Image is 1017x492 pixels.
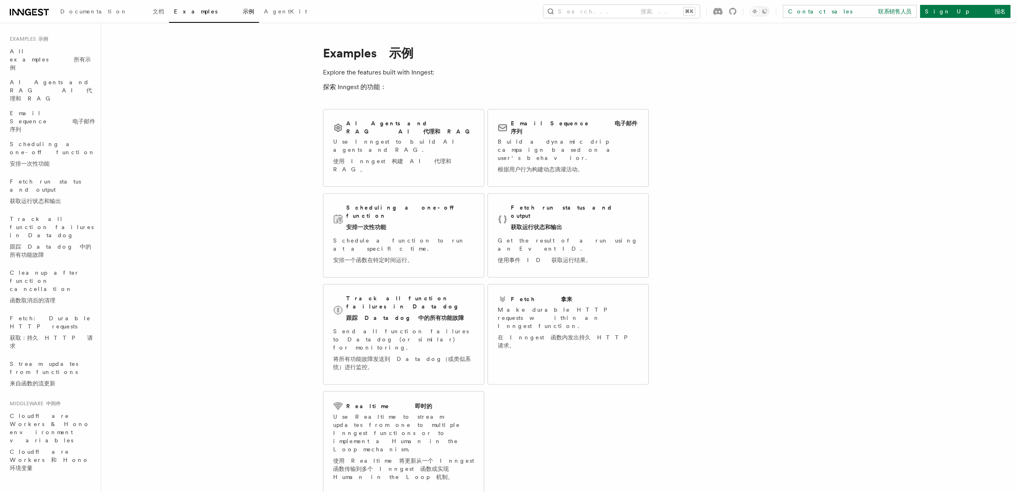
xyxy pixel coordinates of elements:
[10,141,95,167] span: Scheduling a one-off function
[264,8,307,15] span: AgentKit
[498,236,639,267] p: Get the result of a run using an Event ID.
[878,8,912,15] font: 联系销售人员
[346,224,386,230] font: 安排一次性功能
[511,224,562,230] font: 获取运行状态和输出
[346,315,464,321] font: 跟踪 Datadog 中的所有功能故障
[10,361,78,387] span: Stream updates from functions
[323,284,484,385] a: Track all function failures in Datadog跟踪 Datadog 中的所有功能故障Send all function failures to Datadog (o...
[498,138,639,177] p: Build a dynamic drip campaign based on a user's behavior.
[10,315,96,349] span: Fetch: Durable HTTP requests
[38,36,48,42] font: 示例
[511,120,637,135] font: 电子邮件序列
[10,198,61,204] font: 获取运行状态和输出
[498,334,633,349] font: 在 Inngest 函数内发出持久 HTTP 请求。
[415,403,432,409] font: 即时的
[10,160,50,167] font: 安排一次性功能
[511,203,639,234] h2: Fetch run status and output
[346,119,474,136] h2: AI Agents and RAG
[7,174,96,212] a: Fetch run status and output获取运行状态和输出
[10,448,89,471] font: Cloudflare Workers 和 Hono 环境变量
[7,75,96,106] a: AI Agents and RAG AI 代理和 RAG
[346,294,474,325] h2: Track all function failures in Datadog
[333,158,451,173] font: 使用 Inngest 构建 AI 代理和 RAG。
[10,243,91,258] font: 跟踪 Datadog 中的所有功能故障
[323,193,484,278] a: Scheduling a one-off function安排一次性功能Schedule a function to run at a specific time.安排一个函数在特定时间运行。
[259,2,312,22] a: AgentKit
[10,110,95,133] span: Email Sequence
[398,128,474,135] font: AI 代理和 RAG
[10,269,79,304] span: Cleanup after function cancellation
[7,356,96,394] a: Stream updates from functions来自函数的流更新
[323,46,649,60] h1: Examples
[346,203,474,234] h2: Scheduling a one-off function
[7,212,96,265] a: Track all function failures in Datadog跟踪 Datadog 中的所有功能故障
[10,178,81,204] span: Fetch run status and output
[7,36,48,42] span: Examples
[488,284,649,385] a: Fetch 拿来Make durable HTTP requests within an Inngest function.在 Inngest 函数内发出持久 HTTP 请求。
[333,327,474,374] p: Send all function failures to Datadog (or similar) for monitoring.
[333,236,474,267] p: Schedule a function to run at a specific time.
[488,193,649,278] a: Fetch run status and output获取运行状态和输出Get the result of a run using an Event ID.使用事件 ID 获取运行结果。
[783,5,917,18] a: Contact sales 联系销售人员
[10,48,91,71] span: All examples
[333,457,474,480] font: 使用 Realtime 将更新从一个 Inngest 函数传输到多个 Inngest 函数或实现 Human in the Loop 机制。
[641,8,672,15] font: 搜索...
[10,335,93,349] font: 获取：持久 HTTP 请求
[60,8,164,15] span: Documentation
[153,8,164,15] font: 文档
[511,295,572,303] h2: Fetch
[243,8,254,15] font: 示例
[333,356,471,370] font: 将所有功能故障发送到 Datadog（或类似系统）进行监控。
[55,2,169,22] a: Documentation 文档
[323,109,484,187] a: AI Agents and RAG AI 代理和 RAGUse Inngest to build AI agents and RAG.使用 Inngest 构建 AI 代理和 RAG。
[323,67,649,96] p: Explore the features built with Inngest:
[561,296,572,302] font: 拿来
[7,265,96,311] a: Cleanup after function cancellation函数取消后的清理
[920,5,1010,18] a: Sign Up 报名
[174,8,254,15] span: Examples
[333,138,474,177] p: Use Inngest to build AI agents and RAG.
[498,166,583,173] font: 根据用户行为构建动态滴灌活动。
[10,380,55,387] font: 来自函数的流更新
[333,257,413,263] font: 安排一个函数在特定时间运行。
[323,83,387,91] font: 探索 Inngest 的功能：
[683,7,695,15] kbd: ⌘K
[511,119,639,136] h2: Email Sequence
[498,257,591,263] font: 使用事件 ID 获取运行结果。
[498,306,639,353] p: Make durable HTTP requests within an Inngest function.
[7,400,61,407] span: Middleware
[10,297,55,304] font: 函数取消后的清理
[488,109,649,187] a: Email Sequence 电子邮件序列Build a dynamic drip campaign based on a user's behavior.根据用户行为构建动态滴灌活动。
[346,402,432,410] h2: Realtime
[543,5,700,18] button: Search... 搜索...⌘K
[10,216,96,258] span: Track all function failures in Datadog
[169,2,259,23] a: Examples 示例
[10,413,96,471] span: Cloudflare Workers & Hono environment variables
[389,46,413,60] font: 示例
[46,401,61,407] font: 中间件
[7,409,96,479] a: Cloudflare Workers & Hono environment variablesCloudflare Workers 和 Hono 环境变量
[7,311,96,356] a: Fetch: Durable HTTP requests获取：持久 HTTP 请求
[7,137,96,174] a: Scheduling a one-off function安排一次性功能
[7,106,96,137] a: Email Sequence 电子邮件序列
[7,44,96,75] a: All examples 所有示例
[995,8,1006,15] font: 报名
[333,413,474,484] p: Use Realtime to stream updates from one to multiple Inngest functions or to implement a Human in ...
[750,7,769,16] button: Toggle dark mode
[10,79,92,102] span: AI Agents and RAG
